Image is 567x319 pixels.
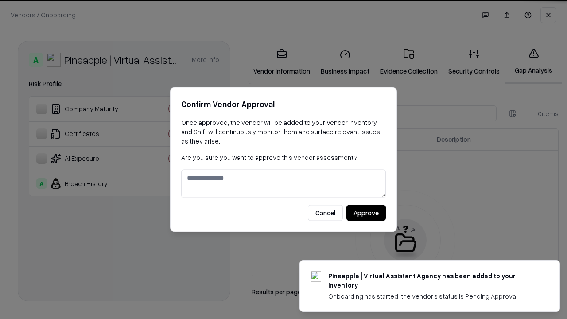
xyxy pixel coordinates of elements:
p: Are you sure you want to approve this vendor assessment? [181,153,386,162]
button: Approve [346,205,386,221]
p: Once approved, the vendor will be added to your Vendor Inventory, and Shift will continuously mon... [181,118,386,146]
div: Pineapple | Virtual Assistant Agency has been added to your inventory [328,271,538,290]
button: Cancel [308,205,343,221]
div: Onboarding has started, the vendor's status is Pending Approval. [328,292,538,301]
img: trypineapple.com [311,271,321,282]
h2: Confirm Vendor Approval [181,98,386,111]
